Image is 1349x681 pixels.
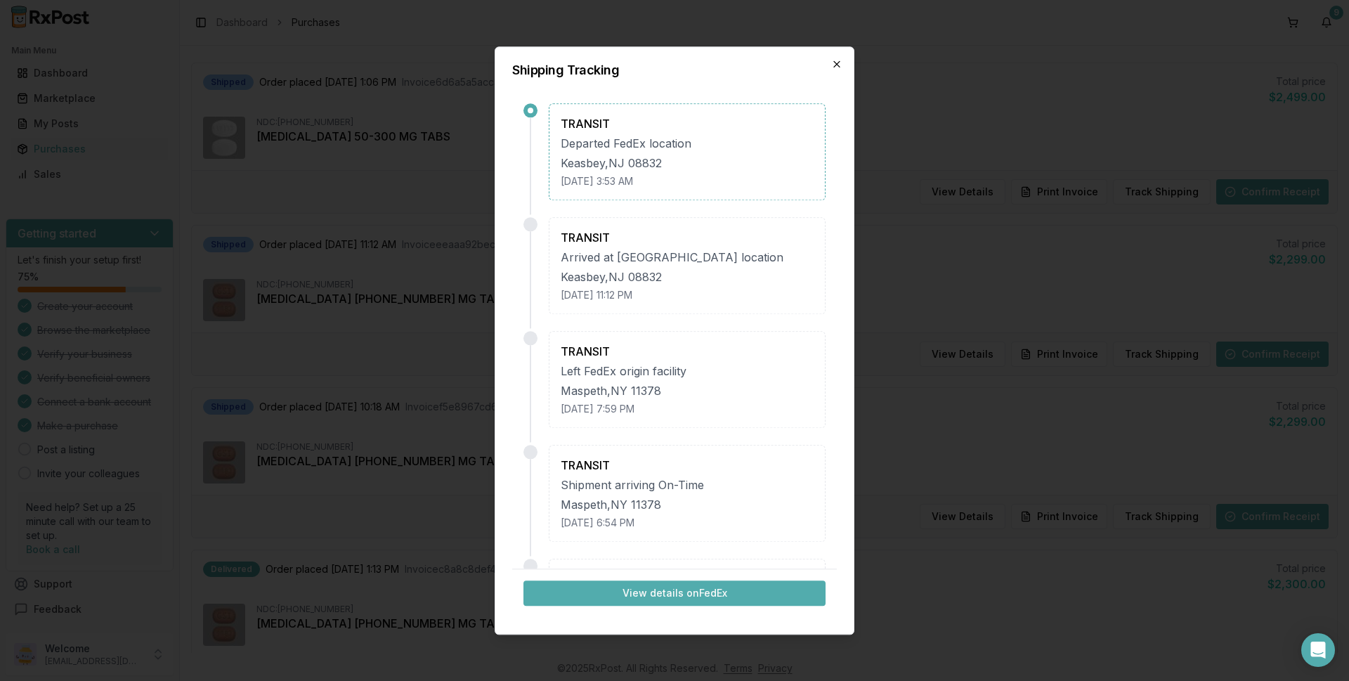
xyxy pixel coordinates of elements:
h2: Shipping Tracking [512,64,837,77]
div: [DATE] 11:12 PM [561,288,814,302]
div: TRANSIT [561,457,814,474]
div: TRANSIT [561,115,814,132]
div: TRANSIT [561,229,814,246]
div: [DATE] 3:53 AM [561,174,814,188]
div: Keasbey , NJ 08832 [561,155,814,171]
div: Departed FedEx location [561,135,814,152]
div: TRANSIT [561,343,814,360]
div: Left FedEx origin facility [561,363,814,380]
div: [DATE] 6:54 PM [561,516,814,530]
div: Maspeth , NY 11378 [561,382,814,399]
div: [DATE] 7:59 PM [561,402,814,416]
div: Arrived at [GEOGRAPHIC_DATA] location [561,249,814,266]
div: Shipment arriving On-Time [561,476,814,493]
button: View details onFedEx [523,581,826,606]
div: Keasbey , NJ 08832 [561,268,814,285]
div: Maspeth , NY 11378 [561,496,814,513]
